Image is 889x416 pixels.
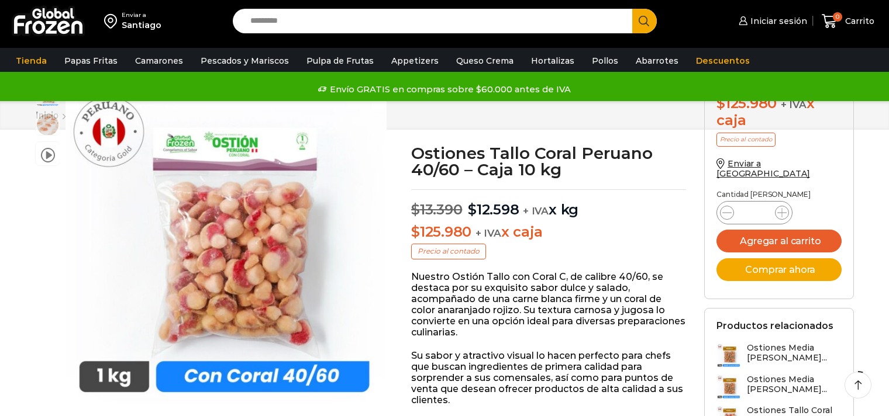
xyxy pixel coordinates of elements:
bdi: 12.598 [468,201,519,218]
bdi: 125.980 [716,95,777,112]
a: 0 Carrito [819,8,877,35]
span: Iniciar sesión [747,15,807,27]
span: + IVA [475,227,501,239]
img: con coral 40:60 [66,83,387,404]
a: Ostiones Media [PERSON_NAME]... [716,343,841,368]
span: 0 [833,12,842,22]
a: Pollos [586,50,624,72]
input: Product quantity [743,204,766,221]
div: Enviar a [122,11,161,19]
p: x kg [411,189,687,219]
button: Agregar al carrito [716,230,841,252]
a: Queso Crema [450,50,519,72]
p: Su sabor y atractivo visual lo hacen perfecto para chefs que buscan ingredientes de primera calid... [411,350,687,406]
button: Search button [632,9,657,33]
span: $ [716,95,725,112]
a: Hortalizas [525,50,580,72]
button: Comprar ahora [716,258,841,281]
span: $ [411,201,420,218]
span: $ [468,201,477,218]
bdi: 125.980 [411,223,471,240]
h2: Productos relacionados [716,320,833,331]
a: Pescados y Mariscos [195,50,295,72]
div: x caja [716,95,841,129]
div: 1 / 3 [66,83,387,404]
p: Cantidad [PERSON_NAME] [716,190,841,199]
h3: Ostiones Media [PERSON_NAME]... [747,375,841,394]
bdi: 13.390 [411,201,462,218]
span: ostion tallo coral [36,113,60,137]
span: Carrito [842,15,874,27]
a: Camarones [129,50,189,72]
h1: Ostiones Tallo Coral Peruano 40/60 – Caja 10 kg [411,145,687,178]
a: Abarrotes [630,50,684,72]
img: address-field-icon.svg [104,11,122,31]
p: Nuestro Ostión Tallo con Coral C, de calibre 40/60, se destaca por su exquisito sabor dulce y sal... [411,271,687,338]
a: Enviar a [GEOGRAPHIC_DATA] [716,158,810,179]
a: Descuentos [690,50,756,72]
h3: Ostiones Media [PERSON_NAME]... [747,343,841,363]
a: Appetizers [385,50,444,72]
a: Papas Fritas [58,50,123,72]
p: Precio al contado [716,133,776,147]
span: $ [411,223,420,240]
div: Santiago [122,19,161,31]
a: Tienda [10,50,53,72]
a: Ostiones Media [PERSON_NAME]... [716,375,841,400]
span: + IVA [523,205,549,217]
a: Iniciar sesión [736,9,807,33]
p: x caja [411,224,687,241]
a: Pulpa de Frutas [301,50,380,72]
p: Precio al contado [411,244,486,259]
span: + IVA [781,99,807,110]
